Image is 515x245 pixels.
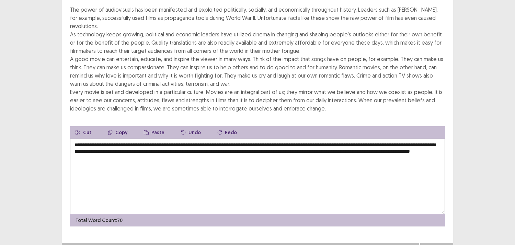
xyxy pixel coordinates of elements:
button: Redo [212,126,242,139]
button: Undo [175,126,206,139]
div: The power of audiovisuals has been manifested and exploited politically, socially, and economical... [70,5,445,113]
button: Copy [102,126,133,139]
p: Total Word Count: 70 [76,217,123,224]
button: Cut [70,126,97,139]
button: Paste [138,126,170,139]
